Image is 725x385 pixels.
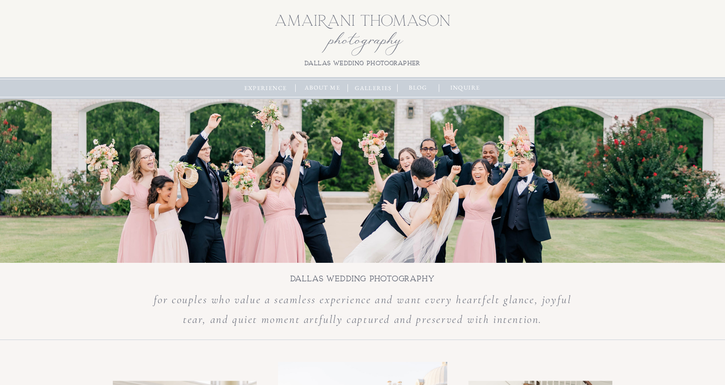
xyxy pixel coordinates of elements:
[353,84,394,93] a: galleries
[404,83,431,93] a: blog
[302,83,343,93] a: about me
[291,274,435,283] b: dallas wedding photography
[146,290,579,335] h2: For couples who value a seamless experience and want every heartfelt glance, joyful tear, and qui...
[305,60,420,66] b: dallas wedding photographer
[242,84,289,93] a: experience
[447,83,483,93] a: inquire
